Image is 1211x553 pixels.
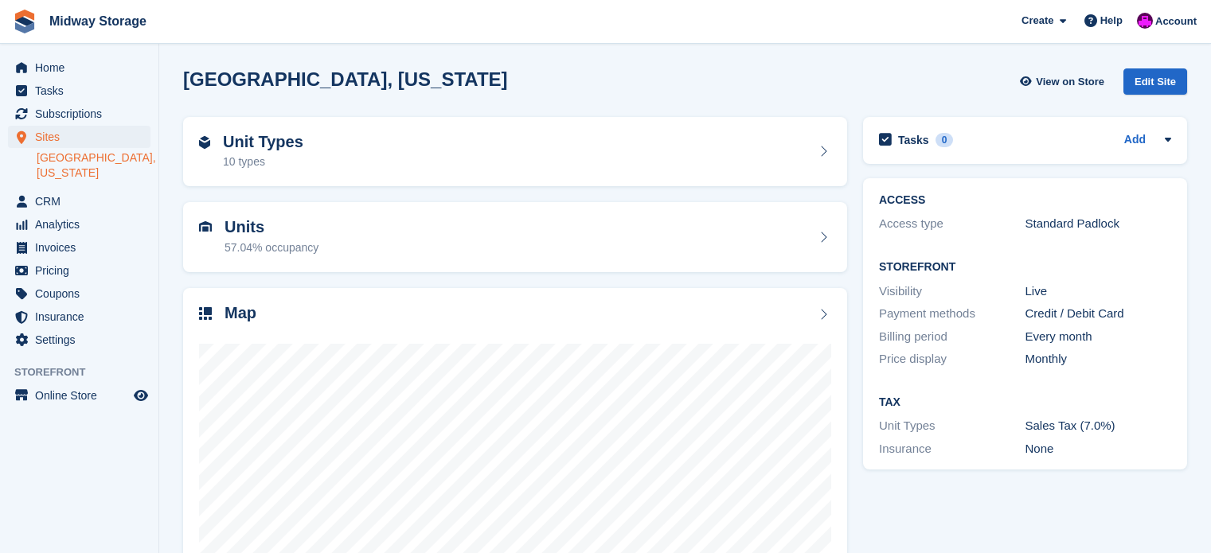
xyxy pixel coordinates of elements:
[183,202,847,272] a: Units 57.04% occupancy
[131,386,150,405] a: Preview store
[35,213,131,236] span: Analytics
[879,305,1025,323] div: Payment methods
[879,328,1025,346] div: Billing period
[35,384,131,407] span: Online Store
[879,396,1171,409] h2: Tax
[35,282,131,305] span: Coupons
[8,190,150,212] a: menu
[223,154,303,170] div: 10 types
[879,194,1171,207] h2: ACCESS
[14,364,158,380] span: Storefront
[898,133,929,147] h2: Tasks
[1036,74,1104,90] span: View on Store
[1025,328,1172,346] div: Every month
[35,329,131,351] span: Settings
[223,133,303,151] h2: Unit Types
[1018,68,1111,95] a: View on Store
[879,440,1025,458] div: Insurance
[183,117,847,187] a: Unit Types 10 types
[35,126,131,148] span: Sites
[879,417,1025,435] div: Unit Types
[1025,282,1172,301] div: Live
[1123,68,1187,95] div: Edit Site
[225,218,318,236] h2: Units
[35,56,131,79] span: Home
[879,261,1171,274] h2: Storefront
[1025,305,1172,323] div: Credit / Debit Card
[1123,68,1187,101] a: Edit Site
[1025,417,1172,435] div: Sales Tax (7.0%)
[8,126,150,148] a: menu
[13,10,37,33] img: stora-icon-8386f47178a22dfd0bd8f6a31ec36ba5ce8667c1dd55bd0f319d3a0aa187defe.svg
[35,306,131,328] span: Insurance
[1100,13,1123,29] span: Help
[1025,350,1172,368] div: Monthly
[1155,14,1197,29] span: Account
[199,136,210,149] img: unit-type-icn-2b2737a686de81e16bb02015468b77c625bbabd49415b5ef34ead5e3b44a266d.svg
[1137,13,1153,29] img: Gordie Sorensen
[936,133,954,147] div: 0
[8,56,150,79] a: menu
[35,103,131,125] span: Subscriptions
[1022,13,1053,29] span: Create
[35,259,131,282] span: Pricing
[225,304,256,322] h2: Map
[183,68,508,90] h2: [GEOGRAPHIC_DATA], [US_STATE]
[879,350,1025,368] div: Price display
[35,236,131,259] span: Invoices
[8,213,150,236] a: menu
[225,240,318,256] div: 57.04% occupancy
[8,259,150,282] a: menu
[199,307,212,320] img: map-icn-33ee37083ee616e46c38cad1a60f524a97daa1e2b2c8c0bc3eb3415660979fc1.svg
[879,215,1025,233] div: Access type
[1025,440,1172,458] div: None
[8,103,150,125] a: menu
[35,190,131,212] span: CRM
[8,80,150,102] a: menu
[8,306,150,328] a: menu
[8,282,150,305] a: menu
[1124,131,1146,150] a: Add
[37,150,150,181] a: [GEOGRAPHIC_DATA], [US_STATE]
[8,236,150,259] a: menu
[8,384,150,407] a: menu
[43,8,153,34] a: Midway Storage
[199,221,212,232] img: unit-icn-7be61d7bf1b0ce9d3e12c5938cc71ed9869f7b940bace4675aadf7bd6d80202e.svg
[8,329,150,351] a: menu
[879,282,1025,301] div: Visibility
[35,80,131,102] span: Tasks
[1025,215,1172,233] div: Standard Padlock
